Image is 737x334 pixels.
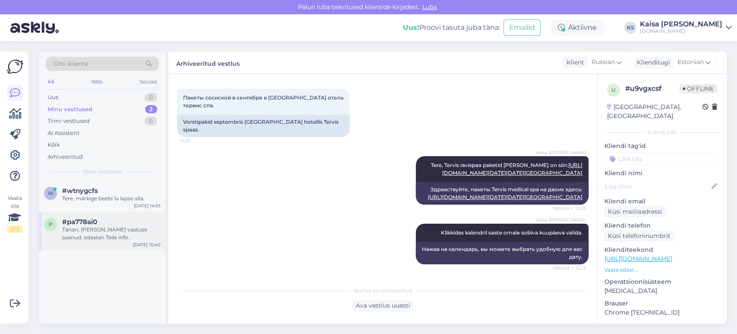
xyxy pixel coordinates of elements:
div: Здравствуйте, пакеты Tervis medical spa на двоих здесь: [416,182,588,205]
div: KS [624,22,636,34]
p: Vaata edasi ... [604,266,720,274]
span: Пакеты сосиской в сентябре в [GEOGRAPHIC_DATA] отель тервис спа. [183,94,345,109]
a: [URL][DOMAIN_NAME] [604,255,672,263]
div: Ava vestlus uuesti [352,300,414,312]
div: Minu vestlused [47,105,92,114]
div: Vorstipakid septembris [GEOGRAPHIC_DATA] hotellis Tervis spaas. [177,115,350,137]
a: [URL][DOMAIN_NAME][DATE][DATE][GEOGRAPHIC_DATA] [428,194,582,200]
div: Uus [47,93,58,102]
p: Chrome [TECHNICAL_ID] [604,308,720,317]
div: All [46,76,56,87]
p: Kliendi nimi [604,169,720,178]
div: Küsi telefoninumbrit [604,230,674,242]
span: Russian [591,58,615,67]
a: Kaisa [PERSON_NAME][DOMAIN_NAME] [640,21,732,35]
div: Tere, märkige beebi 1a lapse alla. [62,195,161,202]
p: Brauser [604,299,720,308]
span: Offline [679,84,717,93]
p: Kliendi tag'id [604,141,720,151]
div: 2 / 3 [7,225,22,233]
div: [DATE] 10:40 [133,241,161,248]
span: w [48,190,54,196]
span: p [49,221,53,228]
div: Arhiveeritud [47,153,83,161]
div: Нажав на календарь, вы можете выбрать удобную для вас дату. [416,242,588,264]
div: Socials [138,76,159,87]
span: Tere, Tervis ravispaa paketid [PERSON_NAME] on siin: [431,162,582,176]
label: Arhiveeritud vestlus [176,57,240,68]
div: Klient [563,58,584,67]
span: Estonian [677,58,704,67]
span: #wtnygcfs [62,187,98,195]
div: # u9vgxcsf [625,83,679,94]
div: 2 [145,105,157,114]
div: Proovi tasuta juba täna: [403,22,500,33]
div: Tänan, [PERSON_NAME] vastuse saanud, edastan Teile info. [62,226,161,241]
div: AI Assistent [47,129,79,138]
div: [GEOGRAPHIC_DATA], [GEOGRAPHIC_DATA] [607,103,702,121]
div: Tiimi vestlused [47,117,90,125]
img: Askly Logo [7,58,23,75]
span: Nähtud ✓ 13:23 [553,265,586,271]
div: [DOMAIN_NAME] [640,28,722,35]
div: Aktiivne [551,20,604,35]
span: Kaisa [PERSON_NAME] [536,217,586,223]
div: [DATE] 14:55 [134,202,161,209]
b: Uus! [403,23,419,32]
span: Luba [420,3,440,11]
div: Küsi meiliaadressi [604,206,666,218]
div: 0 [145,117,157,125]
span: 13:20 [180,138,212,144]
input: Lisa nimi [605,182,710,191]
span: Nähtud ✓ 13:23 [553,205,586,212]
div: Vaata siia [7,194,22,233]
p: Kliendi email [604,197,720,206]
div: Kaisa [PERSON_NAME] [640,21,722,28]
span: #pa778ai0 [62,218,97,226]
button: Emailid [503,19,541,36]
span: u [611,87,616,93]
p: Operatsioonisüsteem [604,277,720,286]
p: Kliendi telefon [604,221,720,230]
span: Kaisa [PERSON_NAME] [536,149,586,156]
p: Klienditeekond [604,245,720,254]
span: Minu vestlused [83,168,122,176]
div: Klienditugi [633,58,670,67]
div: 0 [145,93,157,102]
span: Klikkides kalendril saate omale sobiva kuupäeva valida. [441,229,582,236]
div: Kõik [47,141,60,149]
span: Vestlus on arhiveeritud [353,287,412,295]
p: [MEDICAL_DATA] [604,286,720,295]
input: Lisa tag [604,152,720,165]
div: Web [89,76,104,87]
span: Otsi kliente [54,59,88,68]
div: Kliendi info [604,128,720,136]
